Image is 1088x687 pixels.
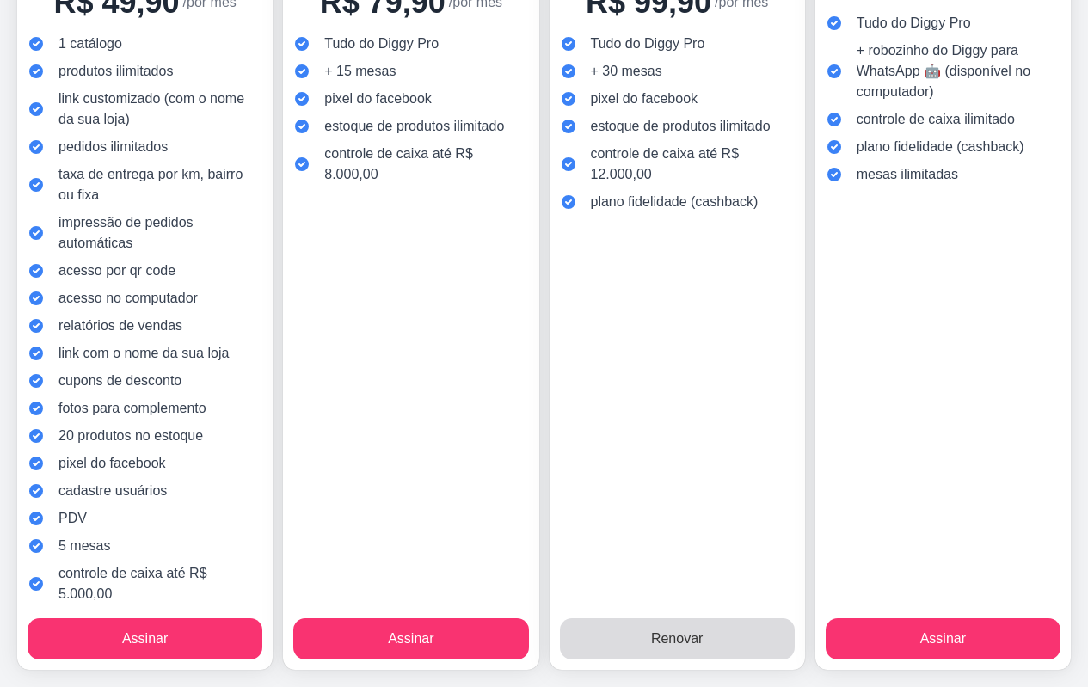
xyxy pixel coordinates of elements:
span: plano fidelidade (cashback) [591,192,759,212]
span: link customizado (com o nome da sua loja) [58,89,249,130]
span: link com o nome da sua loja [58,343,229,364]
span: pixel do facebook [324,89,432,109]
span: pixel do facebook [591,89,698,109]
span: controle de caixa até R$ 12.000,00 [591,144,781,185]
span: impressão de pedidos automáticas [58,212,249,254]
span: Tudo do Diggy Pro [324,34,439,54]
span: acesso no computador [58,288,198,309]
span: 5 mesas [58,536,110,556]
span: 20 produtos no estoque [58,426,203,446]
span: fotos para complemento [58,398,206,419]
button: Renovar [560,618,795,659]
span: Tudo do Diggy Pro [591,34,705,54]
span: controle de caixa ilimitado [857,109,1015,130]
span: plano fidelidade (cashback) [857,137,1024,157]
span: cadastre usuários [58,481,167,501]
span: pedidos ilimitados [58,137,168,157]
button: Assinar [28,618,262,659]
span: estoque de produtos ilimitado [324,116,504,137]
span: controle de caixa até R$ 5.000,00 [58,563,249,604]
button: Assinar [293,618,528,659]
span: estoque de produtos ilimitado [591,116,771,137]
span: controle de caixa até R$ 8.000,00 [324,144,514,185]
span: + 30 mesas [591,61,662,82]
span: Tudo do Diggy Pro [857,13,971,34]
button: Assinar [826,618,1060,659]
span: mesas ilimitadas [857,164,958,185]
span: + 15 mesas [324,61,396,82]
span: cupons de desconto [58,371,181,391]
span: acesso por qr code [58,261,175,281]
span: relatórios de vendas [58,316,182,336]
span: produtos ilimitados [58,61,173,82]
span: pixel do facebook [58,453,166,474]
span: taxa de entrega por km, bairro ou fixa [58,164,249,205]
span: 1 catálogo [58,34,122,54]
span: PDV [58,508,87,529]
span: + robozinho do Diggy para WhatsApp 🤖 (disponível no computador) [857,40,1047,102]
